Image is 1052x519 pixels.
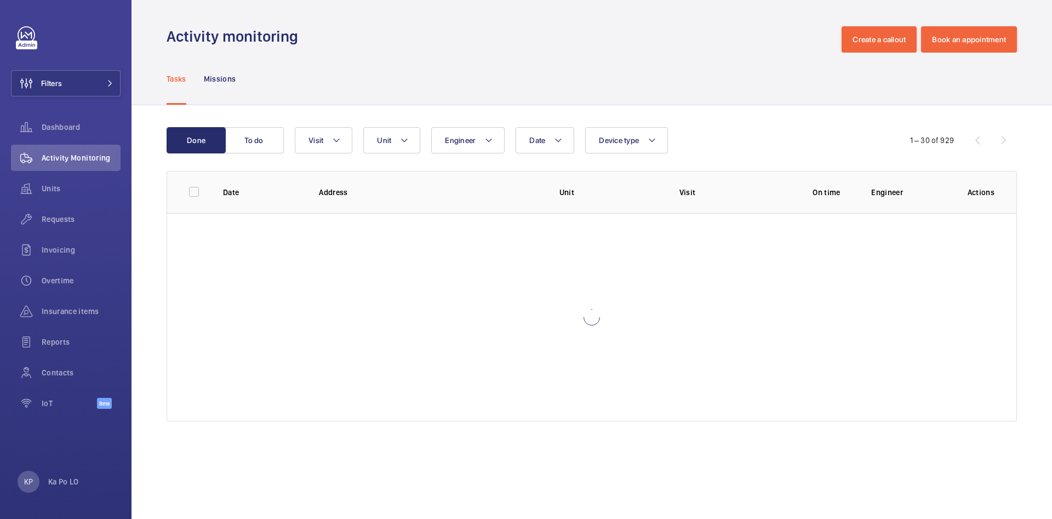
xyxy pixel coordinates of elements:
[529,136,545,145] span: Date
[167,127,226,153] button: Done
[319,187,541,198] p: Address
[445,136,476,145] span: Engineer
[295,127,352,153] button: Visit
[431,127,505,153] button: Engineer
[585,127,668,153] button: Device type
[799,187,854,198] p: On time
[921,26,1017,53] button: Book an appointment
[42,275,121,286] span: Overtime
[871,187,950,198] p: Engineer
[42,306,121,317] span: Insurance items
[599,136,639,145] span: Device type
[42,183,121,194] span: Units
[167,73,186,84] p: Tasks
[223,187,301,198] p: Date
[11,70,121,96] button: Filters
[308,136,323,145] span: Visit
[363,127,420,153] button: Unit
[559,187,662,198] p: Unit
[225,127,284,153] button: To do
[679,187,782,198] p: Visit
[42,244,121,255] span: Invoicing
[41,78,62,89] span: Filters
[167,26,305,47] h1: Activity monitoring
[48,476,79,487] p: Ka Po LO
[42,122,121,133] span: Dashboard
[42,367,121,378] span: Contacts
[42,398,97,409] span: IoT
[97,398,112,409] span: Beta
[968,187,994,198] p: Actions
[842,26,917,53] button: Create a callout
[42,337,121,347] span: Reports
[377,136,391,145] span: Unit
[910,135,954,146] div: 1 – 30 of 929
[516,127,574,153] button: Date
[42,152,121,163] span: Activity Monitoring
[24,476,33,487] p: KP
[42,214,121,225] span: Requests
[204,73,236,84] p: Missions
